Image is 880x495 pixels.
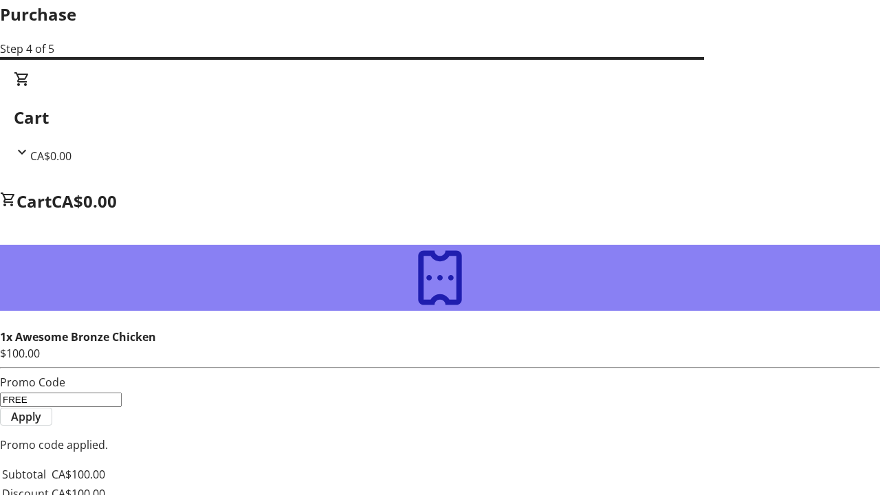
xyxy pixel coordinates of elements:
[14,71,866,164] div: CartCA$0.00
[16,190,52,212] span: Cart
[14,105,866,130] h2: Cart
[52,190,117,212] span: CA$0.00
[51,465,106,483] td: CA$100.00
[30,148,71,164] span: CA$0.00
[11,408,41,425] span: Apply
[1,465,49,483] td: Subtotal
